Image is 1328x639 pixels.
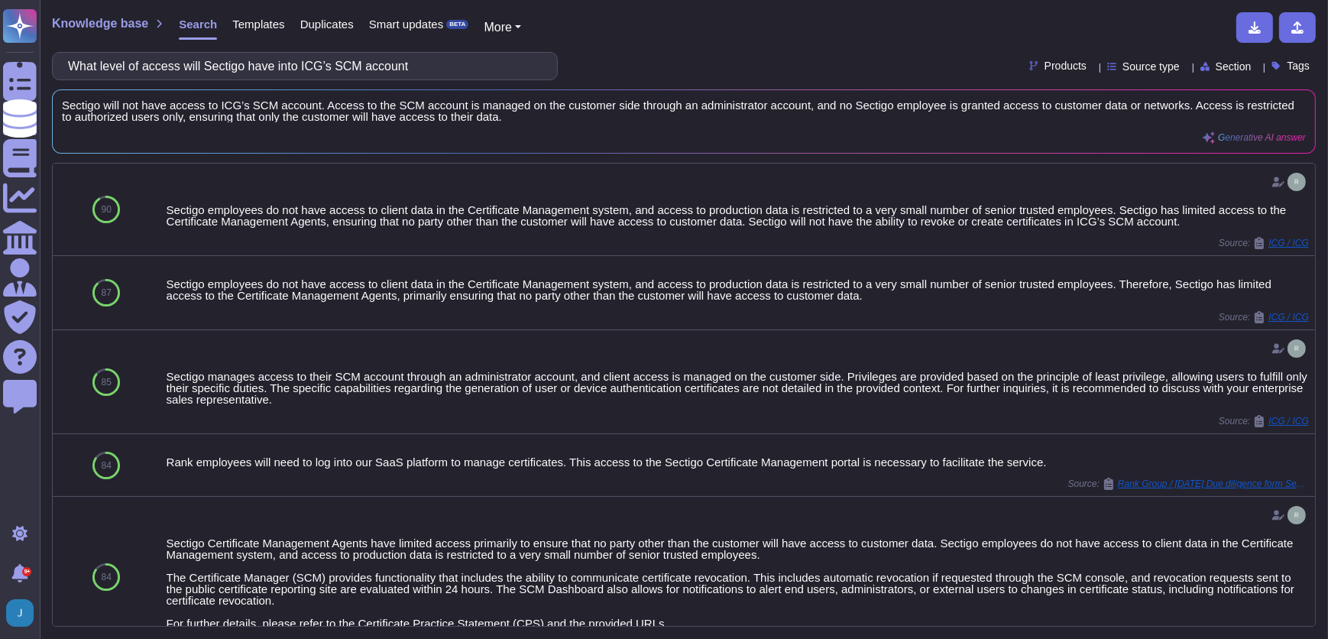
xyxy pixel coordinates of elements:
span: Templates [232,18,284,30]
span: 84 [102,461,112,470]
span: 84 [102,573,112,582]
img: user [1288,339,1306,358]
span: Source type [1122,61,1180,72]
span: Sectigo will not have access to ICG’s SCM account. Access to the SCM account is managed on the cu... [62,99,1306,122]
span: 90 [102,205,112,214]
span: Products [1045,60,1087,71]
span: ICG / ICG [1268,417,1309,426]
div: Sectigo Certificate Management Agents have limited access primarily to ensure that no party other... [167,537,1309,629]
img: user [6,599,34,627]
img: user [1288,173,1306,191]
span: Rank Group / [DATE] Due diligence form Sectigo [1118,479,1309,488]
img: user [1288,506,1306,524]
span: Source: [1219,237,1309,249]
span: 87 [102,288,112,297]
button: More [484,18,521,37]
span: Source: [1219,311,1309,323]
div: Sectigo employees do not have access to client data in the Certificate Management system, and acc... [167,204,1309,227]
div: Sectigo employees do not have access to client data in the Certificate Management system, and acc... [167,278,1309,301]
span: More [484,21,511,34]
span: Knowledge base [52,18,148,30]
span: Search [179,18,217,30]
span: Duplicates [300,18,354,30]
span: 85 [102,378,112,387]
span: ICG / ICG [1268,313,1309,322]
span: Tags [1287,60,1310,71]
span: Section [1216,61,1252,72]
span: Smart updates [369,18,444,30]
span: Source: [1068,478,1309,490]
input: Search a question or template... [60,53,542,79]
div: 9+ [22,567,31,576]
div: Sectigo manages access to their SCM account through an administrator account, and client access i... [167,371,1309,405]
span: Generative AI answer [1218,133,1306,142]
button: user [3,596,44,630]
span: Source: [1219,415,1309,427]
div: BETA [446,20,468,29]
div: Rank employees will need to log into our SaaS platform to manage certificates. This access to the... [167,456,1309,468]
span: ICG / ICG [1268,238,1309,248]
